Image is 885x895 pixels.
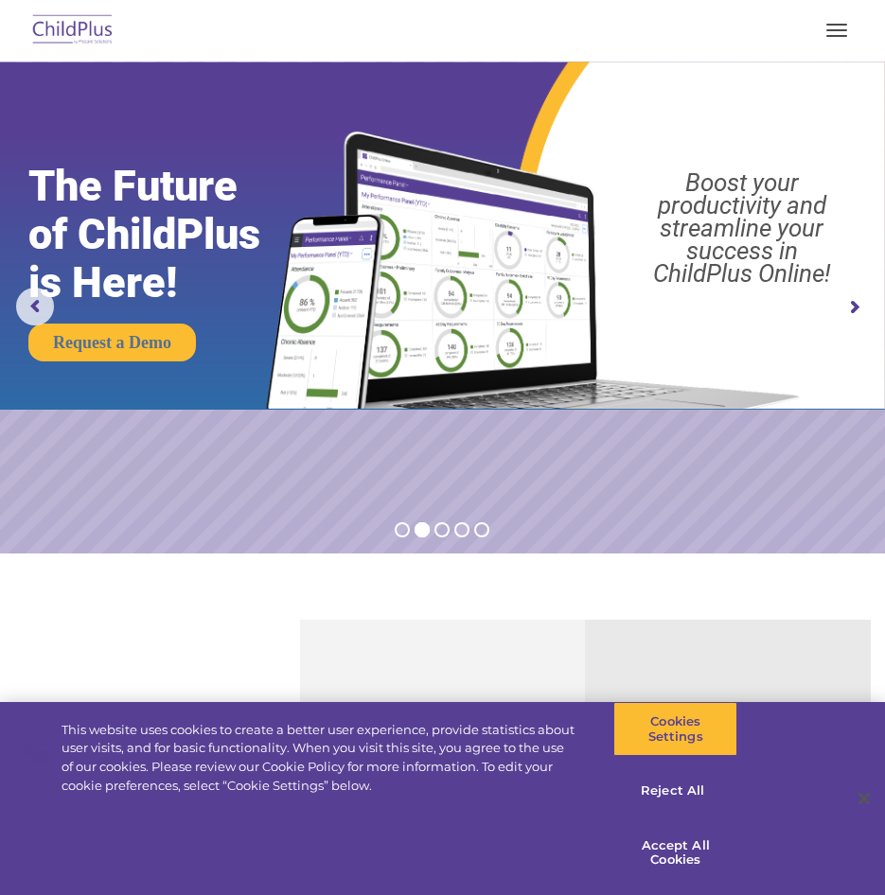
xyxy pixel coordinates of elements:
button: Cookies Settings [613,702,737,756]
rs-layer: Boost your productivity and streamline your success in ChildPlus Online! [611,171,873,285]
img: ChildPlus by Procare Solutions [28,9,117,53]
button: Reject All [613,771,732,811]
rs-layer: The Future of ChildPlus is Here! [28,162,311,307]
a: Request a Demo [28,324,196,361]
div: This website uses cookies to create a better user experience, provide statistics about user visit... [62,721,578,795]
button: Accept All Cookies [613,826,737,880]
button: Close [843,778,885,819]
